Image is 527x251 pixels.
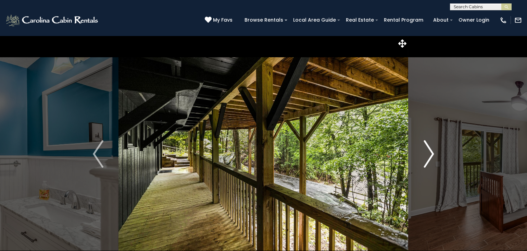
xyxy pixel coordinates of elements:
[241,15,287,25] a: Browse Rentals
[380,15,427,25] a: Rental Program
[290,15,339,25] a: Local Area Guide
[500,16,507,24] img: phone-regular-white.png
[5,13,100,27] img: White-1-2.png
[93,140,103,168] img: arrow
[342,15,377,25] a: Real Estate
[213,16,233,24] span: My Favs
[424,140,434,168] img: arrow
[430,15,452,25] a: About
[205,16,234,24] a: My Favs
[455,15,493,25] a: Owner Login
[514,16,522,24] img: mail-regular-white.png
